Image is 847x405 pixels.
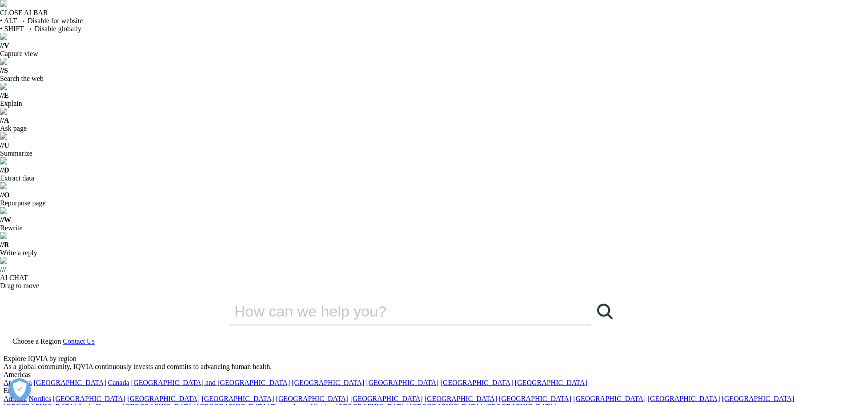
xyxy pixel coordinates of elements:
a: [GEOGRAPHIC_DATA] [34,379,106,386]
a: Search [591,298,618,325]
a: [GEOGRAPHIC_DATA] [292,379,364,386]
svg: Search [597,304,613,319]
div: Europe [4,387,843,395]
a: [GEOGRAPHIC_DATA] and [GEOGRAPHIC_DATA] [131,379,290,386]
div: As a global community, IQVIA continuously invests and commits to advancing human health. [4,363,843,371]
a: [GEOGRAPHIC_DATA] [573,395,646,402]
input: Search [229,298,566,325]
a: Adriatic [4,395,27,402]
a: Contact Us [63,337,95,345]
a: [GEOGRAPHIC_DATA] [647,395,720,402]
a: [GEOGRAPHIC_DATA] [441,379,513,386]
a: [GEOGRAPHIC_DATA] [201,395,274,402]
a: [GEOGRAPHIC_DATA] [53,395,125,402]
span: Choose a Region [12,337,61,345]
a: [GEOGRAPHIC_DATA] [350,395,423,402]
a: [GEOGRAPHIC_DATA] [276,395,349,402]
a: [GEOGRAPHIC_DATA] [722,395,794,402]
div: Americas [4,371,843,379]
a: [GEOGRAPHIC_DATA] [366,379,438,386]
a: [GEOGRAPHIC_DATA] [515,379,587,386]
a: [GEOGRAPHIC_DATA] [425,395,497,402]
button: Open Preferences [8,378,31,401]
div: Explore IQVIA by region [4,355,843,363]
a: Canada [108,379,129,386]
a: Argentina [4,379,32,386]
a: [GEOGRAPHIC_DATA] [127,395,200,402]
a: Nordics [28,395,51,402]
a: [GEOGRAPHIC_DATA] [499,395,571,402]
